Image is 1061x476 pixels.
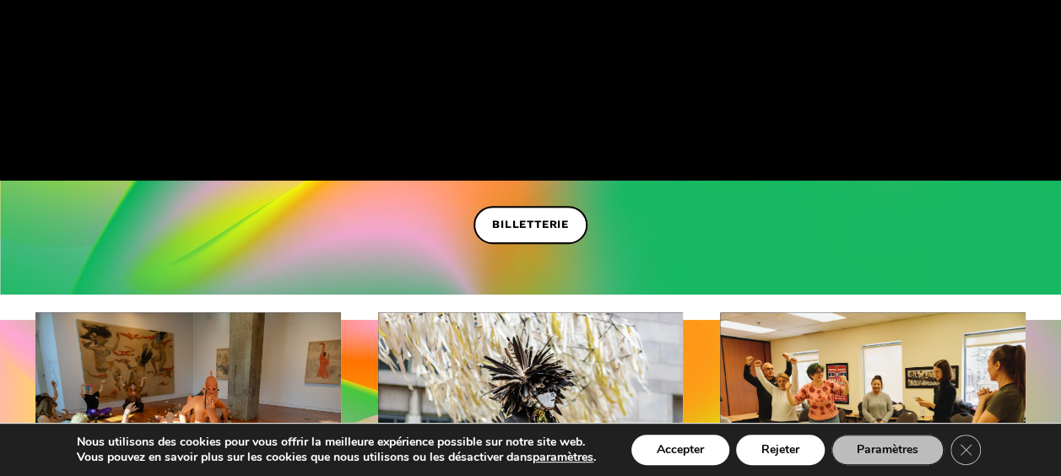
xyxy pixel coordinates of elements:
[736,435,825,465] button: Rejeter
[831,435,944,465] button: Paramètres
[474,206,587,244] a: BILLETTERIE
[77,450,596,465] p: Vous pouvez en savoir plus sur les cookies que nous utilisons ou les désactiver dans .
[950,435,981,465] button: Close GDPR Cookie Banner
[77,435,596,450] p: Nous utilisons des cookies pour vous offrir la meilleure expérience possible sur notre site web.
[631,435,729,465] button: Accepter
[492,216,569,234] span: BILLETTERIE
[533,450,593,465] button: paramètres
